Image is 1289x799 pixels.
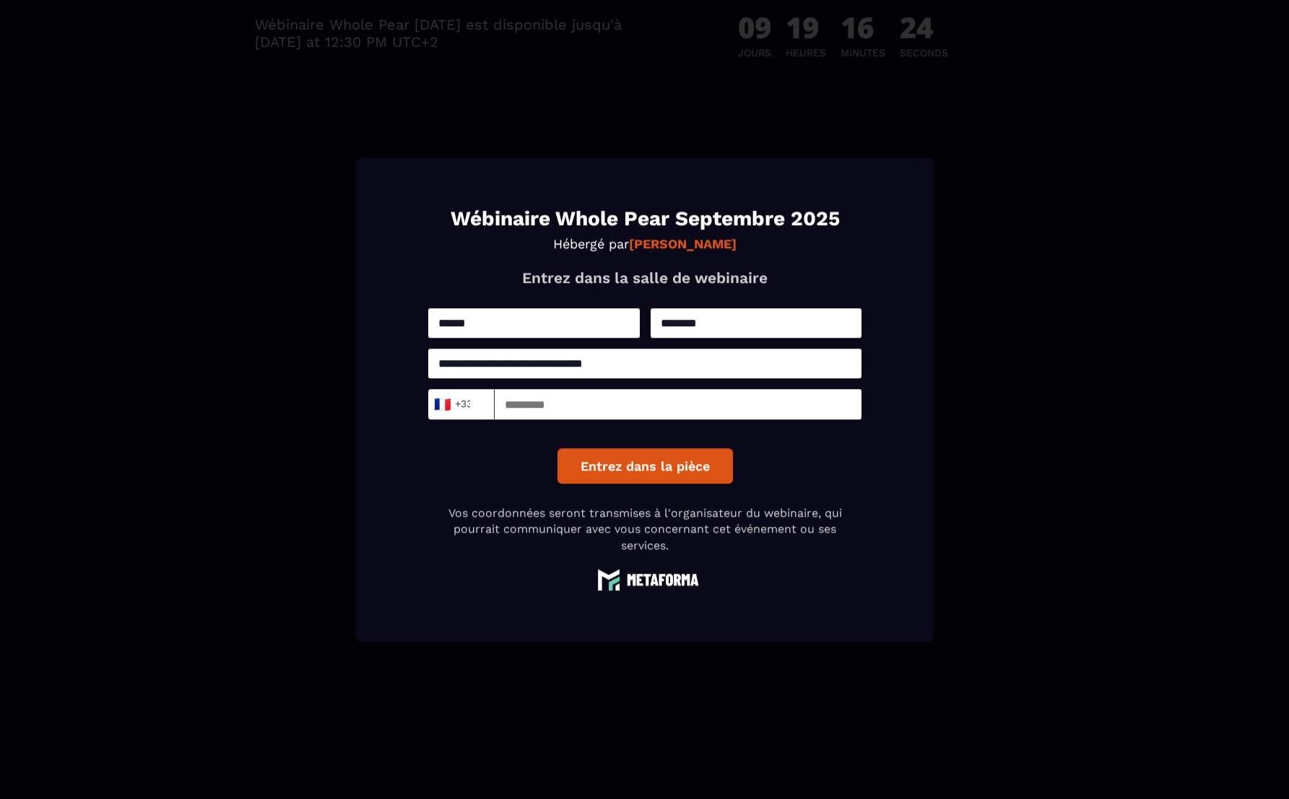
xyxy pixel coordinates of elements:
button: Entrez dans la pièce [557,448,732,484]
h1: Wébinaire Whole Pear Septembre 2025 [428,209,861,229]
p: Vos coordonnées seront transmises à l'organisateur du webinaire, qui pourrait communiquer avec vo... [428,505,861,554]
p: Entrez dans la salle de webinaire [428,268,861,287]
span: +33 [437,394,467,414]
span: 🇫🇷 [433,394,451,414]
div: Search for option [428,389,495,419]
input: Search for option [471,393,482,415]
img: logo [591,568,699,590]
p: Hébergé par [428,236,861,251]
strong: [PERSON_NAME] [629,236,737,251]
